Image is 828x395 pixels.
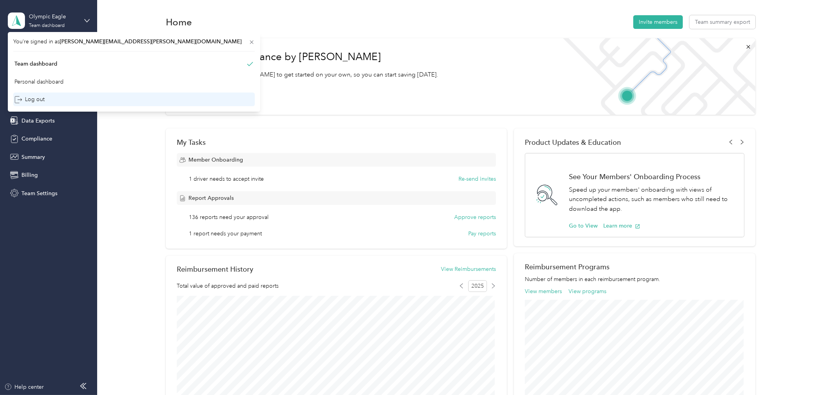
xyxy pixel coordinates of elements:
button: View Reimbursements [441,265,496,273]
button: Approve reports [454,213,496,221]
span: Team Settings [21,189,57,197]
div: Log out [14,95,44,103]
div: My Tasks [177,138,496,146]
h1: See Your Members' Onboarding Process [569,173,736,181]
h1: Home [166,18,192,26]
button: Help center [4,383,44,391]
span: Summary [21,153,45,161]
h1: Welcome to Everlance by [PERSON_NAME] [177,51,438,63]
img: Welcome to everlance [555,38,755,115]
button: View members [525,287,562,295]
p: Speed up your members' onboarding with views of uncompleted actions, such as members who still ne... [569,185,736,214]
span: Compliance [21,135,52,143]
span: 1 driver needs to accept invite [189,175,264,183]
span: 1 report needs your payment [189,230,262,238]
button: Learn more [603,222,640,230]
h2: Reimbursement History [177,265,253,273]
p: Number of members in each reimbursement program. [525,275,745,283]
span: 136 reports need your approval [189,213,269,221]
button: View programs [569,287,606,295]
button: Pay reports [468,230,496,238]
button: Invite members [633,15,683,29]
span: You’re signed in as [13,37,255,46]
button: Team summary export [689,15,755,29]
div: Personal dashboard [14,78,64,86]
span: Report Approvals [188,194,234,202]
span: [PERSON_NAME][EMAIL_ADDRESS][PERSON_NAME][DOMAIN_NAME] [60,38,242,45]
span: Member Onboarding [188,156,243,164]
p: Read our step-by-[PERSON_NAME] to get started on your own, so you can start saving [DATE]. [177,70,438,80]
button: Re-send invites [458,175,496,183]
span: Total value of approved and paid reports [177,282,279,290]
iframe: Everlance-gr Chat Button Frame [784,351,828,395]
h2: Reimbursement Programs [525,263,745,271]
div: Olympic Eagle [29,12,78,21]
div: Team dashboard [29,23,65,28]
span: 2025 [468,280,487,292]
button: Go to View [569,222,598,230]
span: Product Updates & Education [525,138,621,146]
span: Billing [21,171,38,179]
span: Data Exports [21,117,55,125]
div: Team dashboard [14,60,57,68]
